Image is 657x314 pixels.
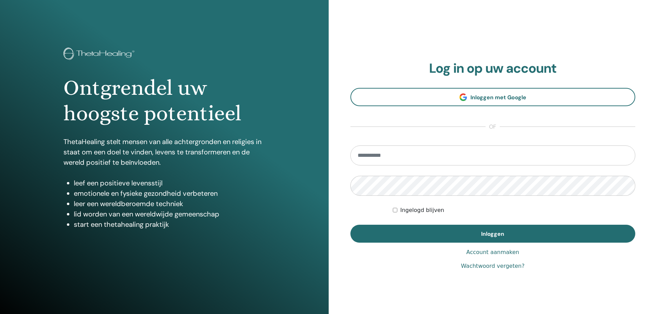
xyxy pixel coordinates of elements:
[393,206,635,214] div: Keep me authenticated indefinitely or until I manually logout
[74,178,265,188] li: leef een positieve levensstijl
[63,75,265,126] h1: Ontgrendel uw hoogste potentieel
[74,209,265,219] li: lid worden van een wereldwijde gemeenschap
[350,61,636,77] h2: Log in op uw account
[470,94,526,101] span: Inloggen met Google
[350,88,636,106] a: Inloggen met Google
[74,199,265,209] li: leer een wereldberoemde techniek
[486,123,500,131] span: of
[400,206,444,214] label: Ingelogd blijven
[74,188,265,199] li: emotionele en fysieke gezondheid verbeteren
[350,225,636,243] button: Inloggen
[63,136,265,168] p: ThetaHealing stelt mensen van alle achtergronden en religies in staat om een doel te vinden, leve...
[74,219,265,230] li: start een thetahealing praktijk
[466,248,519,256] a: Account aanmaken
[461,262,525,270] a: Wachtwoord vergeten?
[481,230,504,237] span: Inloggen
